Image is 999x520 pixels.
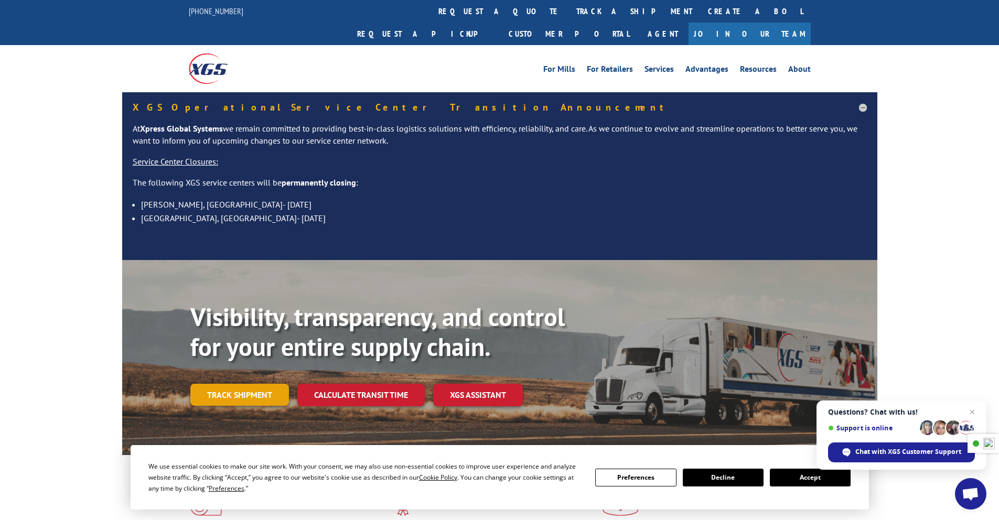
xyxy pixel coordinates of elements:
[689,23,811,45] a: Join Our Team
[209,484,244,493] span: Preferences
[855,447,961,457] span: Chat with XGS Customer Support
[190,384,289,406] a: Track shipment
[433,384,523,406] a: XGS ASSISTANT
[133,123,867,156] p: At we remain committed to providing best-in-class logistics solutions with efficiency, reliabilit...
[141,198,867,211] li: [PERSON_NAME], [GEOGRAPHIC_DATA]- [DATE]
[501,23,637,45] a: Customer Portal
[141,211,867,225] li: [GEOGRAPHIC_DATA], [GEOGRAPHIC_DATA]- [DATE]
[282,177,356,188] strong: permanently closing
[587,65,633,77] a: For Retailers
[685,65,728,77] a: Advantages
[349,23,501,45] a: Request a pickup
[828,408,975,416] span: Questions? Chat with us!
[683,469,764,486] button: Decline
[133,177,867,198] p: The following XGS service centers will be :
[828,424,916,432] span: Support is online
[740,65,777,77] a: Resources
[543,65,575,77] a: For Mills
[644,65,674,77] a: Services
[133,103,867,112] h5: XGS Operational Service Center Transition Announcement
[828,442,975,462] span: Chat with XGS Customer Support
[770,469,851,486] button: Accept
[595,469,676,486] button: Preferences
[637,23,689,45] a: Agent
[189,6,243,16] a: [PHONE_NUMBER]
[297,384,425,406] a: Calculate transit time
[148,461,583,494] div: We use essential cookies to make our site work. With your consent, we may also use non-essential ...
[140,123,223,134] strong: Xpress Global Systems
[788,65,811,77] a: About
[131,445,869,510] div: Cookie Consent Prompt
[190,300,565,363] b: Visibility, transparency, and control for your entire supply chain.
[133,156,218,167] u: Service Center Closures:
[419,473,457,482] span: Cookie Policy
[955,478,986,510] a: Open chat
